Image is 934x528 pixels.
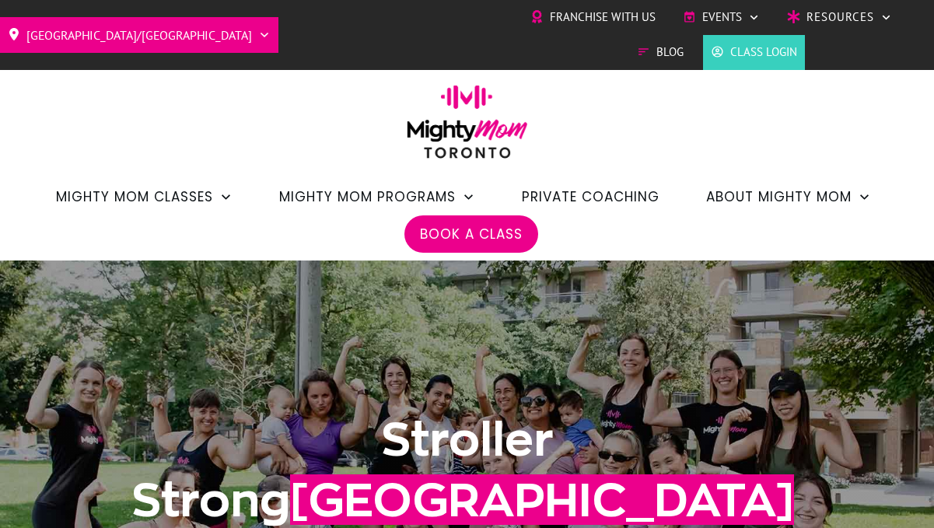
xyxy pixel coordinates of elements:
span: Class Login [730,40,797,64]
span: Franchise with Us [550,5,656,29]
span: [GEOGRAPHIC_DATA] [290,474,794,525]
a: Mighty Mom Programs [279,184,475,210]
a: Class Login [711,40,797,64]
span: Events [702,5,742,29]
a: Resources [787,5,892,29]
span: Blog [656,40,684,64]
a: Mighty Mom Classes [56,184,233,210]
span: Mighty Mom Classes [56,184,213,210]
span: About Mighty Mom [706,184,852,210]
a: Events [683,5,760,29]
a: Book a Class [420,221,523,247]
img: mightymom-logo-toronto [399,85,536,170]
span: Resources [806,5,874,29]
a: About Mighty Mom [706,184,871,210]
a: Private Coaching [522,184,659,210]
a: Blog [637,40,684,64]
a: [GEOGRAPHIC_DATA]/[GEOGRAPHIC_DATA] [8,23,271,47]
a: Franchise with Us [530,5,656,29]
span: Mighty Mom Programs [279,184,456,210]
span: [GEOGRAPHIC_DATA]/[GEOGRAPHIC_DATA] [26,23,252,47]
